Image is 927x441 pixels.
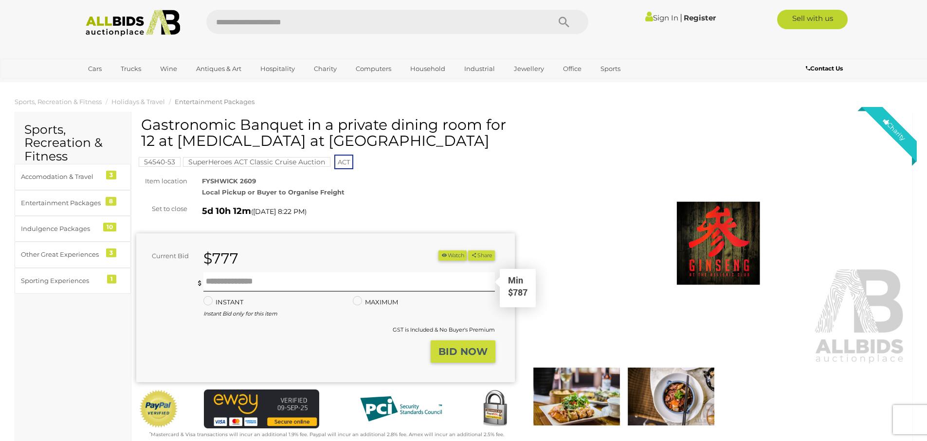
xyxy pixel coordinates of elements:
[203,249,238,267] strong: $777
[21,223,101,234] div: Indulgence Packages
[114,61,147,77] a: Trucks
[141,117,512,149] h1: Gastronomic Banquet in a private dining room for 12 at [MEDICAL_DATA] at [GEOGRAPHIC_DATA]
[202,188,345,196] strong: Local Pickup or Buyer to Organise Freight
[154,61,183,77] a: Wine
[82,61,108,77] a: Cars
[468,250,495,261] button: Share
[501,274,535,306] div: Min $787
[872,107,917,152] div: Charity
[190,61,248,77] a: Antiques & Art
[107,275,116,283] div: 1
[21,275,101,286] div: Sporting Experiences
[393,326,495,333] small: GST is Included & No Buyer's Premium
[139,389,179,428] img: Official PayPal Seal
[106,248,116,257] div: 3
[129,203,195,214] div: Set to close
[202,177,256,185] strong: FYSHWICK 2609
[24,123,121,163] h2: Sports, Recreation & Fitness
[139,157,181,167] mark: 54540-53
[438,250,467,261] li: Watch this item
[15,164,131,190] a: Accomodation & Travel 3
[15,242,131,267] a: Other Great Experiences 3
[684,13,716,22] a: Register
[353,297,398,308] label: MAXIMUM
[21,197,101,209] div: Entertainment Packages
[529,122,908,365] img: Gastronomic Banquet in a private dining room for 12 at Ginseng at Hellenic Club
[508,61,550,77] a: Jewellery
[111,98,165,106] a: Holidays & Travel
[21,171,101,182] div: Accomodation & Travel
[626,368,716,425] img: Gastronomic Banquet in a private dining room for 12 at Ginseng at Hellenic Club
[352,389,450,428] img: PCI DSS compliant
[557,61,588,77] a: Office
[540,10,588,34] button: Search
[103,223,116,231] div: 10
[475,389,514,428] img: Secured by Rapid SSL
[203,310,277,317] i: Instant Bid only for this item
[80,10,186,36] img: Allbids.com.au
[82,77,164,93] a: [GEOGRAPHIC_DATA]
[251,208,307,215] span: ( )
[680,12,682,23] span: |
[202,206,251,216] strong: 5d 10h 12m
[645,13,678,22] a: Sign In
[139,158,181,166] a: 54540-53
[438,346,488,357] strong: BID NOW
[15,190,131,216] a: Entertainment Packages 8
[404,61,452,77] a: Household
[806,63,845,74] a: Contact Us
[15,216,131,242] a: Indulgence Packages 10
[431,340,495,363] button: BID NOW
[136,250,196,262] div: Current Bid
[308,61,343,77] a: Charity
[106,171,116,179] div: 3
[129,176,195,187] div: Item location
[532,368,621,425] img: Gastronomic Banquet in a private dining room for 12 at Ginseng at Hellenic Club
[183,157,330,167] mark: SuperHeroes ACT Classic Cruise Auction
[594,61,627,77] a: Sports
[149,431,504,438] small: Mastercard & Visa transactions will incur an additional 1.9% fee. Paypal will incur an additional...
[15,98,102,106] a: Sports, Recreation & Fitness
[15,268,131,294] a: Sporting Experiences 1
[438,250,467,261] button: Watch
[334,155,353,169] span: ACT
[349,61,398,77] a: Computers
[21,249,101,260] div: Other Great Experiences
[203,297,243,308] label: INSTANT
[253,207,305,216] span: [DATE] 8:22 PM
[204,389,319,428] img: eWAY Payment Gateway
[175,98,254,106] a: Entertainment Packages
[777,10,848,29] a: Sell with us
[254,61,301,77] a: Hospitality
[458,61,501,77] a: Industrial
[106,197,116,206] div: 8
[183,158,330,166] a: SuperHeroes ACT Classic Cruise Auction
[806,65,843,72] b: Contact Us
